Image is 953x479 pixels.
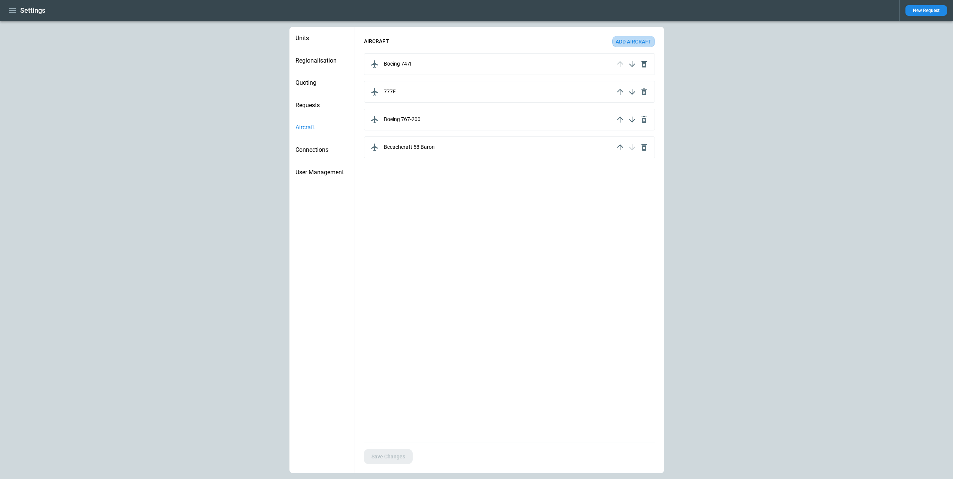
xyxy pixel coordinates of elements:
p: Beeachcraft 58 Baron [384,144,435,150]
h1: Settings [20,6,45,15]
span: Requests [295,102,349,109]
div: Regionalisation [289,49,355,72]
div: Quoting [289,72,355,94]
p: 777F [384,88,396,95]
div: Aircraft [289,116,355,139]
p: Boeing 767-200 [384,116,421,123]
button: Add aircraft [612,36,655,47]
div: Units [289,27,355,49]
span: User Management [295,169,349,176]
p: Boeing 747F [384,61,413,67]
div: Requests [289,94,355,117]
div: Connections [289,139,355,161]
span: Units [295,34,349,42]
span: Quoting [295,79,349,87]
div: User Management [289,161,355,184]
span: Aircraft [295,124,349,131]
button: New Request [905,5,947,16]
span: Regionalisation [295,57,349,64]
span: Connections [295,146,349,154]
h6: AIRCRAFT [364,38,389,45]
